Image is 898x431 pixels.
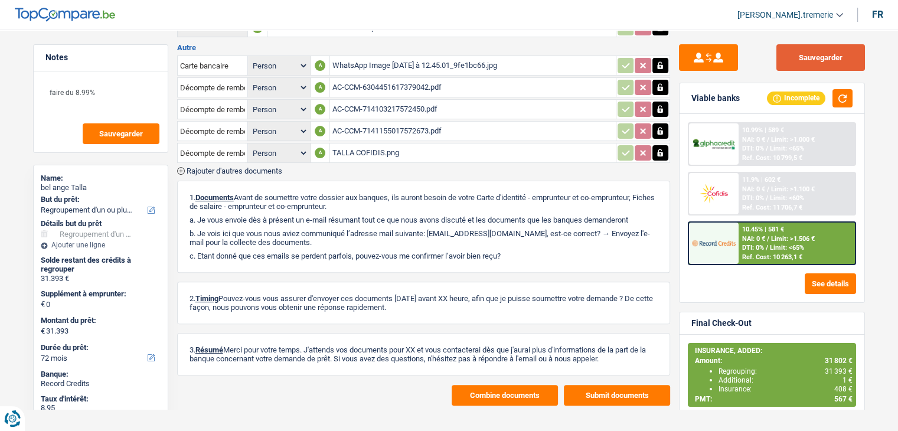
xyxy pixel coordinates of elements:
[190,229,658,247] p: b. Je vois ici que vous nous aviez communiqué l’adresse mail suivante: [EMAIL_ADDRESS][DOMAIN_NA...
[41,195,158,204] label: But du prêt:
[843,376,853,384] span: 1 €
[770,244,804,252] span: Limit: <65%
[41,256,161,274] div: Solde restant des crédits à regrouper
[719,376,853,384] div: Additional:
[41,326,45,336] span: €
[452,385,558,406] button: Combine documents
[41,183,161,192] div: bel ange Talla
[332,144,613,162] div: TALLA COFIDIS.png
[767,136,769,143] span: /
[719,367,853,376] div: Regrouping:
[41,241,161,249] div: Ajouter une ligne
[41,219,161,228] div: Détails but du prêt
[190,345,658,363] p: 3. Merci pour votre temps. J'attends vos documents pour XX et vous contacterai dès que j'aurai p...
[767,235,769,243] span: /
[315,82,325,93] div: A
[692,182,736,204] img: Cofidis
[872,9,883,20] div: fr
[41,174,161,183] div: Name:
[805,273,856,294] button: See details
[742,194,764,202] span: DTI: 0%
[742,235,765,243] span: NAI: 0 €
[766,194,768,202] span: /
[195,345,223,354] span: Résumé
[195,193,234,202] span: Documents
[766,244,768,252] span: /
[692,232,736,254] img: Record Credits
[83,123,159,144] button: Sauvegarder
[99,130,143,138] span: Sauvegarder
[177,167,282,175] button: Rajouter d'autres documents
[190,193,658,211] p: 1. Avant de soumettre votre dossier aux banques, ils auront besoin de votre Carte d'identité - em...
[742,185,765,193] span: NAI: 0 €
[742,145,764,152] span: DTI: 0%
[564,385,670,406] button: Submit documents
[728,5,843,25] a: [PERSON_NAME].tremerie
[770,145,804,152] span: Limit: <65%
[691,318,752,328] div: Final Check-Out
[770,194,804,202] span: Limit: <60%
[695,347,853,355] div: INSURANCE, ADDED:
[742,253,802,261] div: Ref. Cost: 10 263,1 €
[742,204,802,211] div: Ref. Cost: 11 706,7 €
[315,126,325,136] div: A
[695,357,853,365] div: Amount:
[767,185,769,193] span: /
[190,294,658,312] p: 2. Pouvez-vous vous assurer d'envoyer ces documents [DATE] avant XX heure, afin que je puisse sou...
[41,299,45,309] span: €
[41,289,158,299] label: Supplément à emprunter:
[41,379,161,388] div: Record Credits
[315,60,325,71] div: A
[41,316,158,325] label: Montant du prêt:
[825,367,853,376] span: 31 393 €
[41,370,161,379] div: Banque:
[15,8,115,22] img: TopCompare Logo
[41,274,161,283] div: 31.393 €
[771,185,815,193] span: Limit: >1.100 €
[332,100,613,118] div: AC-CCM-714103217572450.pdf
[332,57,613,74] div: WhatsApp Image [DATE] à 12.45.01_9fe1bc66.jpg
[692,138,736,151] img: AlphaCredit
[719,385,853,393] div: Insurance:
[776,44,865,71] button: Sauvegarder
[771,136,815,143] span: Limit: >1.000 €
[315,148,325,158] div: A
[742,136,765,143] span: NAI: 0 €
[332,122,613,140] div: AC-CCM-7141155017572673.pdf
[177,44,670,51] h3: Autre
[742,244,764,252] span: DTI: 0%
[742,226,784,233] div: 10.45% | 581 €
[771,235,815,243] span: Limit: >1.506 €
[190,252,658,260] p: c. Etant donné que ces emails se perdent parfois, pouvez-vous me confirmer l’avoir bien reçu?
[742,176,781,184] div: 11.9% | 602 €
[41,343,158,352] label: Durée du prêt:
[691,93,740,103] div: Viable banks
[41,403,161,413] div: 8.95
[695,395,853,403] div: PMT:
[742,154,802,162] div: Ref. Cost: 10 799,5 €
[766,145,768,152] span: /
[45,53,156,63] h5: Notes
[332,79,613,96] div: AC-CCM-6304451617379042.pdf
[767,92,825,105] div: Incomplete
[825,357,853,365] span: 31 802 €
[742,126,784,134] div: 10.99% | 589 €
[195,294,218,303] span: Timing
[737,10,833,20] span: [PERSON_NAME].tremerie
[834,395,853,403] span: 567 €
[187,167,282,175] span: Rajouter d'autres documents
[834,385,853,393] span: 408 €
[41,394,161,404] div: Taux d'intérêt:
[190,215,658,224] p: a. Je vous envoie dès à présent un e-mail résumant tout ce que nous avons discuté et les doc...
[315,104,325,115] div: A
